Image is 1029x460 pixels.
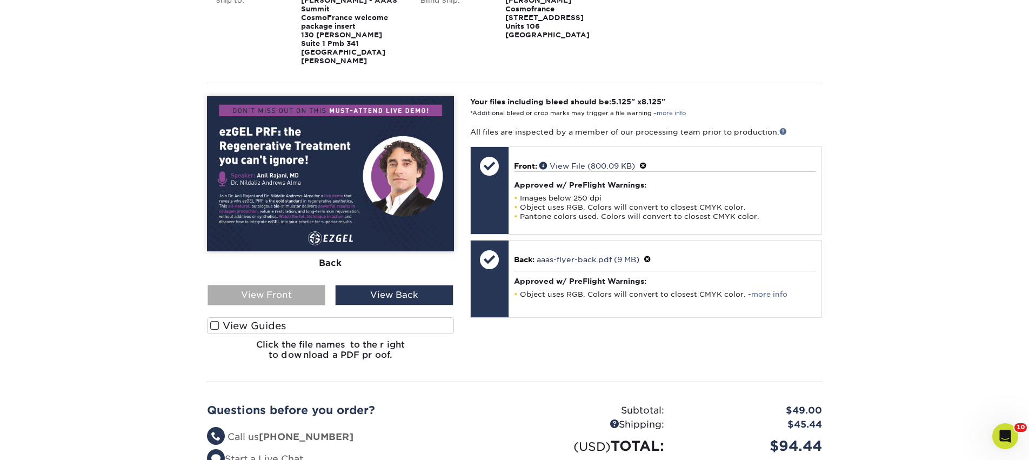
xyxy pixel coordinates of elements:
a: aaas-flyer-back.pdf (9 MB) [537,255,639,264]
p: All files are inspected by a member of our processing team prior to production. [470,126,822,137]
strong: [PHONE_NUMBER] [259,431,353,442]
a: View File (800.09 KB) [539,162,635,170]
h4: Approved w/ PreFlight Warnings: [514,277,816,285]
div: View Back [335,285,453,305]
li: Pantone colors used. Colors will convert to closest CMYK color. [514,212,816,221]
div: $45.44 [672,418,830,432]
span: 10 [1014,423,1027,432]
span: Back: [514,255,534,264]
div: $94.44 [672,436,830,456]
span: Front: [514,162,537,170]
li: Images below 250 dpi [514,194,816,203]
strong: Your files including bleed should be: " x " [470,97,665,106]
div: Subtotal: [514,404,672,418]
span: 5.125 [611,97,631,106]
li: Call us [207,430,506,444]
a: more info [657,110,686,117]
div: $49.00 [672,404,830,418]
a: more info [751,290,787,298]
li: Object uses RGB. Colors will convert to closest CMYK color. - [514,290,816,299]
div: TOTAL: [514,436,672,456]
div: Back [207,251,454,275]
h4: Approved w/ PreFlight Warnings: [514,181,816,189]
h2: Questions before you order? [207,404,506,417]
iframe: Intercom live chat [992,423,1018,449]
label: View Guides [207,317,454,334]
small: *Additional bleed or crop marks may trigger a file warning – [470,110,686,117]
small: (USD) [573,439,611,454]
div: View Front [208,285,325,305]
h6: Click the file names to the right to download a PDF proof. [207,339,454,369]
div: Shipping: [514,418,672,432]
span: 8.125 [642,97,661,106]
li: Object uses RGB. Colors will convert to closest CMYK color. [514,203,816,212]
